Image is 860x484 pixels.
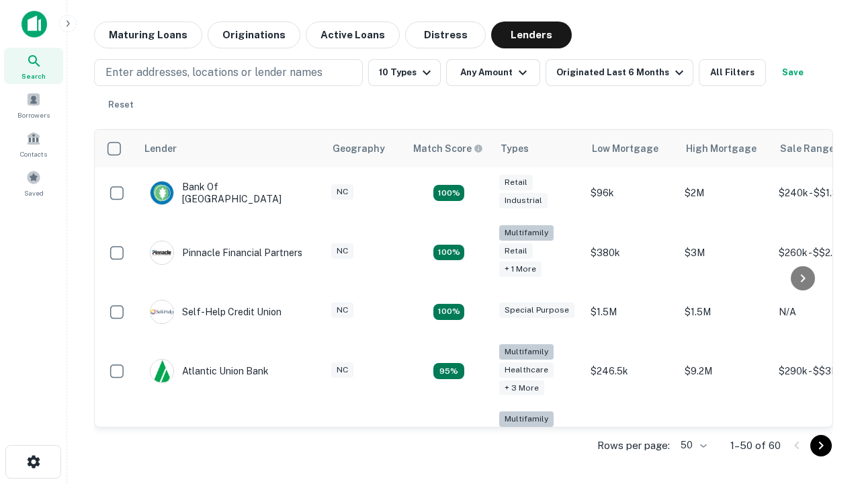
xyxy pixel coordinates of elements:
div: Multifamily [499,411,554,427]
p: Rows per page: [597,438,670,454]
div: + 3 more [499,380,544,396]
div: Pinnacle Financial Partners [150,241,302,265]
th: Types [492,130,584,167]
div: Matching Properties: 17, hasApolloMatch: undefined [433,245,464,261]
div: Special Purpose [499,302,574,318]
div: High Mortgage [686,140,757,157]
a: Saved [4,165,63,201]
div: NC [331,302,353,318]
button: Enter addresses, locations or lender names [94,59,363,86]
td: $1.5M [678,286,772,337]
button: All Filters [699,59,766,86]
div: Multifamily [499,344,554,360]
div: Capitalize uses an advanced AI algorithm to match your search with the best lender. The match sco... [413,141,483,156]
td: $9.2M [678,337,772,405]
div: Retail [499,243,533,259]
a: Borrowers [4,87,63,123]
span: Saved [24,188,44,198]
div: + 1 more [499,261,542,277]
div: Self-help Credit Union [150,300,282,324]
th: Geography [325,130,405,167]
a: Search [4,48,63,84]
div: NC [331,362,353,378]
p: Enter addresses, locations or lender names [105,65,322,81]
button: Originated Last 6 Months [546,59,693,86]
div: Healthcare [499,362,554,378]
th: High Mortgage [678,130,772,167]
div: Matching Properties: 15, hasApolloMatch: undefined [433,185,464,201]
button: Distress [405,22,486,48]
div: 50 [675,436,709,455]
button: Active Loans [306,22,400,48]
div: The Fidelity Bank [150,427,259,451]
th: Capitalize uses an advanced AI algorithm to match your search with the best lender. The match sco... [405,130,492,167]
div: Low Mortgage [592,140,658,157]
div: Matching Properties: 9, hasApolloMatch: undefined [433,363,464,379]
div: Geography [333,140,385,157]
h6: Match Score [413,141,480,156]
td: $3.2M [678,405,772,473]
div: Matching Properties: 11, hasApolloMatch: undefined [433,304,464,320]
button: Maturing Loans [94,22,202,48]
div: Retail [499,175,533,190]
td: $2M [678,167,772,218]
img: picture [150,300,173,323]
div: Industrial [499,193,548,208]
div: NC [331,184,353,200]
div: Lender [144,140,177,157]
p: 1–50 of 60 [730,438,781,454]
td: $246.5k [584,337,678,405]
th: Lender [136,130,325,167]
td: $246k [584,405,678,473]
img: capitalize-icon.png [21,11,47,38]
button: Originations [208,22,300,48]
button: Any Amount [446,59,540,86]
img: picture [150,360,173,382]
button: Reset [99,91,142,118]
button: Lenders [491,22,572,48]
div: NC [331,243,353,259]
td: $3M [678,218,772,286]
div: Bank Of [GEOGRAPHIC_DATA] [150,181,311,205]
div: Sale Range [780,140,834,157]
div: Atlantic Union Bank [150,359,269,383]
div: Multifamily [499,225,554,241]
td: $380k [584,218,678,286]
td: $96k [584,167,678,218]
button: 10 Types [368,59,441,86]
span: Borrowers [17,110,50,120]
span: Contacts [20,149,47,159]
img: picture [150,241,173,264]
div: Originated Last 6 Months [556,65,687,81]
button: Go to next page [810,435,832,456]
button: Save your search to get updates of matches that match your search criteria. [771,59,814,86]
td: $1.5M [584,286,678,337]
iframe: Chat Widget [793,333,860,398]
div: Types [501,140,529,157]
a: Contacts [4,126,63,162]
img: picture [150,182,173,204]
span: Search [21,71,46,81]
th: Low Mortgage [584,130,678,167]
